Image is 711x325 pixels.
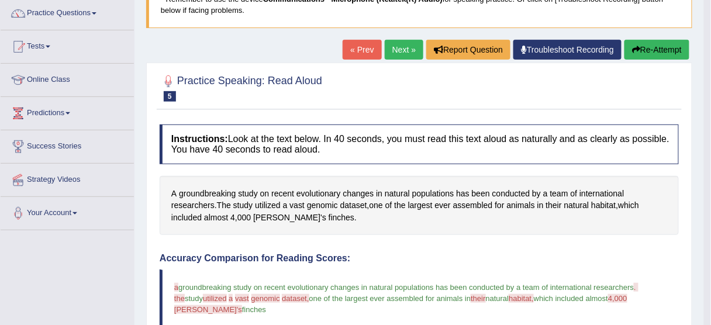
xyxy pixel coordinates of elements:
[376,188,382,200] span: Click to see word definition
[507,199,535,212] span: Click to see word definition
[217,199,231,212] span: Click to see word definition
[178,283,634,292] span: groundbreaking study on recent evolutionary changes in natural populations has been conducted by ...
[509,294,534,303] span: habitat,
[385,199,392,212] span: Click to see word definition
[550,188,568,200] span: Click to see word definition
[1,197,134,226] a: Your Account
[532,188,541,200] span: Click to see word definition
[426,40,510,60] button: Report Question
[204,212,228,224] span: Click to see word definition
[495,199,504,212] span: Click to see word definition
[283,199,288,212] span: Click to see word definition
[238,188,257,200] span: Click to see word definition
[537,199,544,212] span: Click to see word definition
[160,125,679,164] h4: Look at the text below. In 40 seconds, you must read this text aloud as naturally and as clearly ...
[513,40,622,60] a: Troubleshoot Recording
[486,294,509,303] span: natural
[251,294,280,303] span: genomic
[296,188,341,200] span: Click to see word definition
[534,294,608,303] span: which included almost
[160,253,679,264] h4: Accuracy Comparison for Reading Scores:
[546,199,562,212] span: Click to see word definition
[618,199,639,212] span: Click to see word definition
[237,212,251,224] span: Click to see word definition
[179,188,236,200] span: Click to see word definition
[235,294,249,303] span: vast
[543,188,548,200] span: Click to see word definition
[343,188,374,200] span: Click to see word definition
[608,294,627,303] span: 4,000
[255,199,281,212] span: Click to see word definition
[160,72,322,102] h2: Practice Speaking: Read Aloud
[591,199,616,212] span: Click to see word definition
[564,199,589,212] span: Click to see word definition
[370,199,383,212] span: Click to see word definition
[624,40,689,60] button: Re-Attempt
[233,199,253,212] span: Click to see word definition
[174,305,242,314] span: [PERSON_NAME]'s
[242,305,266,314] span: finches
[408,199,433,212] span: Click to see word definition
[271,188,294,200] span: Click to see word definition
[412,188,454,200] span: Click to see word definition
[185,294,203,303] span: study
[471,294,485,303] span: their
[203,294,226,303] span: utilized
[171,188,177,200] span: Click to see word definition
[174,283,178,292] span: a
[456,188,470,200] span: Click to see word definition
[492,188,530,200] span: Click to see word definition
[282,294,309,303] span: dataset,
[1,30,134,60] a: Tests
[289,199,305,212] span: Click to see word definition
[385,188,410,200] span: Click to see word definition
[307,199,338,212] span: Click to see word definition
[260,188,270,200] span: Click to see word definition
[253,212,326,224] span: Click to see word definition
[164,91,176,102] span: 5
[579,188,624,200] span: Click to see word definition
[1,130,134,160] a: Success Stories
[453,199,493,212] span: Click to see word definition
[1,64,134,93] a: Online Class
[343,40,381,60] a: « Prev
[472,188,490,200] span: Click to see word definition
[385,40,423,60] a: Next »
[1,97,134,126] a: Predictions
[340,199,367,212] span: Click to see word definition
[309,294,471,303] span: one of the largest ever assembled for animals in
[160,176,679,236] div: . , , , .
[171,212,202,224] span: Click to see word definition
[171,199,215,212] span: Click to see word definition
[229,294,233,303] span: a
[171,134,228,144] b: Instructions:
[1,164,134,193] a: Strategy Videos
[435,199,451,212] span: Click to see word definition
[230,212,235,224] span: Click to see word definition
[571,188,578,200] span: Click to see word definition
[329,212,354,224] span: Click to see word definition
[394,199,405,212] span: Click to see word definition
